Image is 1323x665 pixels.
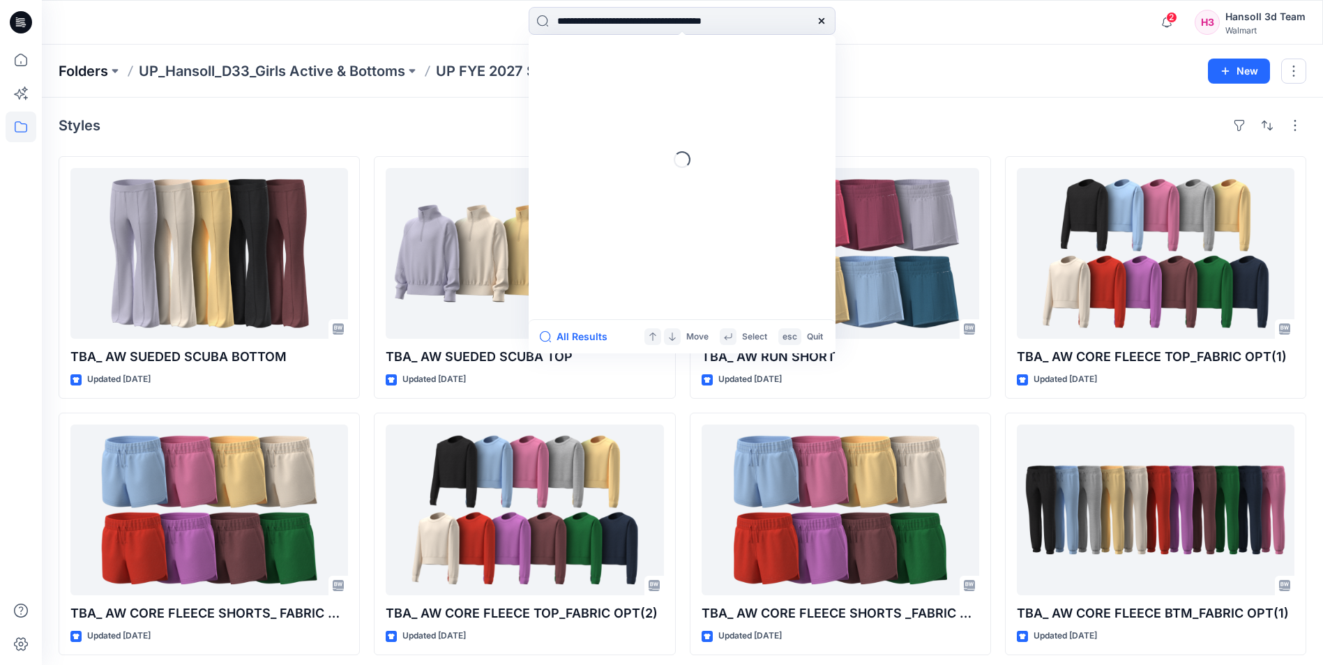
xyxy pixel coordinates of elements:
p: TBA_ AW CORE FLEECE BTM_FABRIC OPT(1) [1017,604,1294,623]
p: TBA_ AW CORE FLEECE SHORTS_ FABRIC OPT(2) [70,604,348,623]
p: TBA_ AW SUEDED SCUBA BOTTOM [70,347,348,367]
a: TBA_ AW CORE FLEECE TOP_FABRIC OPT(2) [386,425,663,595]
a: UP_Hansoll_D33_Girls Active & Bottoms [139,61,405,81]
a: TBA_ AW CORE FLEECE SHORTS_ FABRIC OPT(2) [70,425,348,595]
p: Updated [DATE] [1034,629,1097,643]
p: TBA_ AW RUN SHORT [702,347,979,367]
a: TBA_ AW SUEDED SCUBA TOP [386,168,663,339]
p: TBA_ AW SUEDED SCUBA TOP [386,347,663,367]
h4: Styles [59,117,100,134]
p: Updated [DATE] [402,372,466,387]
p: Quit [807,330,823,344]
p: esc [783,330,797,344]
a: TBA_ AW SUEDED SCUBA BOTTOM [70,168,348,339]
span: 2 [1166,12,1177,23]
a: TBA_ AW RUN SHORT [702,168,979,339]
a: TBA_ AW CORE FLEECE SHORTS _FABRIC OPT(1) [702,425,979,595]
p: TBA_ AW CORE FLEECE SHORTS _FABRIC OPT(1) [702,604,979,623]
p: Updated [DATE] [87,629,151,643]
p: Move [686,330,709,344]
div: Walmart [1225,25,1306,36]
p: Updated [DATE] [1034,372,1097,387]
p: UP FYE 2027 S3 D33 Girls Active Hansoll [436,61,711,81]
div: H3 [1195,10,1220,35]
p: Updated [DATE] [87,372,151,387]
button: New [1208,59,1270,84]
p: Updated [DATE] [718,372,782,387]
a: TBA_ AW CORE FLEECE TOP_FABRIC OPT(1) [1017,168,1294,339]
a: TBA_ AW CORE FLEECE BTM_FABRIC OPT(1) [1017,425,1294,595]
button: All Results [540,328,617,345]
p: Select [742,330,767,344]
a: Folders [59,61,108,81]
p: TBA_ AW CORE FLEECE TOP_FABRIC OPT(2) [386,604,663,623]
div: Hansoll 3d Team [1225,8,1306,25]
p: Updated [DATE] [402,629,466,643]
p: TBA_ AW CORE FLEECE TOP_FABRIC OPT(1) [1017,347,1294,367]
p: Updated [DATE] [718,629,782,643]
